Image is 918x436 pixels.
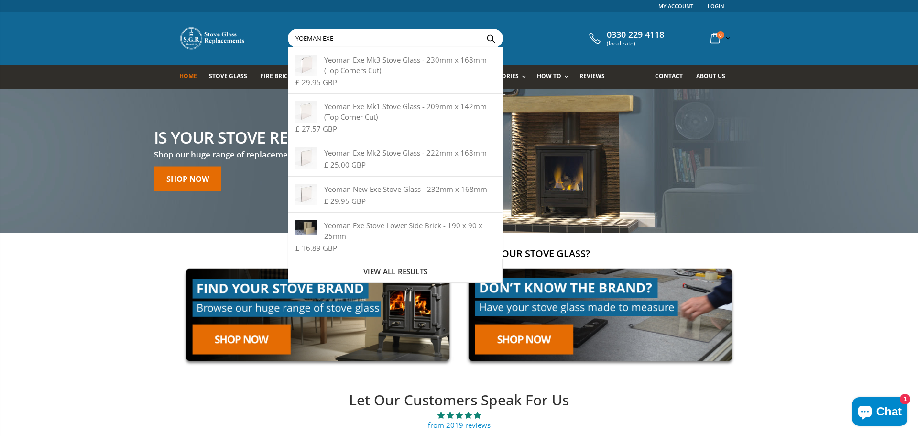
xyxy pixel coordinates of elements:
span: £ 29.95 GBP [324,196,366,206]
a: Contact [655,65,690,89]
a: 4.89 stars from 2019 reviews [176,410,742,430]
a: 0330 229 4118 (local rate) [587,30,664,47]
a: About us [696,65,732,89]
span: About us [696,72,725,80]
span: £ 27.57 GBP [295,124,337,134]
div: Yeoman New Exe Stove Glass - 232mm x 168mm [295,184,495,194]
img: made-to-measure-cta_2cd95ceb-d519-4648-b0cf-d2d338fdf11f.jpg [462,262,739,368]
input: Search your stove brand... [288,29,610,47]
a: from 2019 reviews [428,420,491,430]
span: 0 [717,31,724,39]
a: Reviews [579,65,612,89]
span: Reviews [579,72,605,80]
div: Yeoman Exe Stove Lower Side Brick - 190 x 90 x 25mm [295,220,495,241]
span: £ 25.00 GBP [324,160,366,169]
a: Home [179,65,204,89]
h3: Shop our huge range of replacement stove glass [DATE] [154,149,422,160]
span: Home [179,72,197,80]
button: Search [480,29,502,47]
span: View all results [363,267,427,276]
div: Yeoman Exe Mk2 Stove Glass - 222mm x 168mm [295,147,495,158]
inbox-online-store-chat: Shopify online store chat [849,397,910,428]
span: 4.89 stars [176,410,742,420]
div: Yeoman Exe Mk1 Stove Glass - 209mm x 142mm (Top Corner Cut) [295,101,495,122]
span: How To [537,72,561,80]
a: How To [537,65,573,89]
div: Yeoman Exe Mk3 Stove Glass - 230mm x 168mm (Top Corners Cut) [295,55,495,76]
h2: Let Our Customers Speak For Us [176,391,742,410]
span: £ 29.95 GBP [295,78,337,87]
span: £ 16.89 GBP [295,243,337,253]
h2: Is your stove ready for winter? [154,129,422,145]
h2: How would you like to replace your stove glass? [179,247,739,260]
img: find-your-brand-cta_9b334d5d-5c94-48ed-825f-d7972bbdebd0.jpg [179,262,456,368]
span: Fire Bricks [261,72,295,80]
span: (local rate) [607,40,664,47]
a: Fire Bricks [261,65,302,89]
a: Shop now [154,166,221,191]
span: 0330 229 4118 [607,30,664,40]
a: Stove Glass [209,65,254,89]
a: Accessories [480,65,531,89]
span: Stove Glass [209,72,247,80]
img: Stove Glass Replacement [179,26,246,50]
a: 0 [707,29,732,47]
span: Contact [655,72,683,80]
